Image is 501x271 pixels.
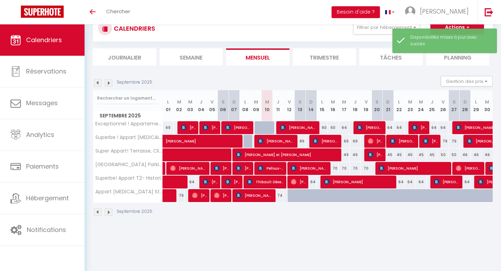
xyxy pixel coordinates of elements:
span: Hébergement [26,194,69,202]
div: 89 [295,135,306,148]
span: [PERSON_NAME] [357,121,383,134]
span: Chercher [106,8,130,15]
span: [PERSON_NAME] [236,162,251,175]
th: 08 [240,90,251,121]
th: 10 [262,90,273,121]
div: 74 [273,189,284,202]
abbr: J [354,99,357,105]
span: [PERSON_NAME] [192,189,207,202]
button: Ouvrir le widget de chat LiveChat [6,3,26,24]
th: 29 [471,90,482,121]
div: 69 [350,135,361,148]
th: 18 [350,90,361,121]
th: 26 [438,90,449,121]
span: Messages [26,99,58,107]
th: 30 [482,90,493,121]
button: Actions [430,21,484,34]
th: 02 [174,90,185,121]
div: 70 [339,162,350,175]
th: 07 [229,90,240,121]
abbr: M [254,99,258,105]
li: Journalier [93,48,156,65]
abbr: V [365,99,368,105]
abbr: S [222,99,225,105]
th: 14 [305,90,317,121]
th: 19 [360,90,372,121]
span: [PERSON_NAME] [368,134,383,148]
div: 64 [405,176,416,188]
li: Tâches [359,48,423,65]
span: [PERSON_NAME] [420,7,469,16]
th: 16 [328,90,339,121]
div: Disponibilités mises à jour avec succès [410,34,490,47]
span: [PERSON_NAME] [423,134,438,148]
span: [PERSON_NAME] [214,189,229,202]
span: Superbe! Appart T2- Historic Centre - Prox Tram [94,176,164,181]
div: 79 [438,135,449,148]
div: 45 [405,148,416,161]
span: Septembre 2025 [93,111,162,121]
div: 70 [360,162,372,175]
span: [PERSON_NAME] [225,121,251,134]
div: 45 [383,148,394,161]
div: 70 [328,162,339,175]
h3: CALENDRIERS [112,21,155,36]
span: Exceptionnel ! Appartement Vue Imprenable Mer+Prkg [94,121,164,126]
abbr: M [419,99,423,105]
iframe: Chat [471,240,496,266]
th: 04 [196,90,207,121]
li: Planning [426,48,490,65]
div: 49 [339,148,350,161]
abbr: M [177,99,181,105]
li: Semaine [160,48,223,65]
abbr: M [188,99,192,105]
li: Trimestre [293,48,356,65]
abbr: M [331,99,335,105]
div: 45 [427,148,438,161]
abbr: L [167,99,169,105]
div: 50 [438,148,449,161]
span: [PERSON_NAME] et [PERSON_NAME] [236,148,340,161]
div: 70 [350,162,361,175]
div: 79 [448,135,460,148]
th: 22 [393,90,405,121]
span: [PERSON_NAME] [214,162,229,175]
th: 28 [460,90,471,121]
th: 12 [284,90,295,121]
span: [PERSON_NAME] [324,175,395,188]
span: Super Appart! Terrasse, Clim, Parking, 2min Plage. [94,148,164,154]
div: 64 [393,121,405,134]
span: [PERSON_NAME] [412,121,427,134]
span: [PERSON_NAME] [291,162,328,175]
span: [PERSON_NAME] [203,121,218,134]
abbr: L [475,99,477,105]
span: [PERSON_NAME] [390,134,416,148]
div: 64 [383,121,394,134]
span: [PERSON_NAME] [170,162,207,175]
abbr: V [288,99,291,105]
abbr: J [200,99,202,105]
p: Septembre 2025 [117,208,152,215]
div: 69 [163,121,174,134]
span: Réservations [26,67,66,76]
abbr: S [453,99,456,105]
abbr: S [375,99,379,105]
abbr: M [342,99,346,105]
abbr: D [386,99,390,105]
img: ... [405,6,415,17]
div: 60 [328,121,339,134]
span: [PERSON_NAME] [434,175,460,188]
abbr: L [321,99,323,105]
img: Super Booking [21,6,64,18]
th: 09 [250,90,262,121]
abbr: S [299,99,302,105]
button: Filtrer par hébergement [353,21,420,34]
div: 64 [438,121,449,134]
abbr: L [244,99,246,105]
span: [GEOGRAPHIC_DATA] Parking+ Clim -Proche Remparts [94,162,164,167]
div: 64 [427,121,438,134]
div: 49 [350,148,361,161]
div: 46 [460,148,471,161]
abbr: V [442,99,445,105]
div: 64 [339,121,350,134]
